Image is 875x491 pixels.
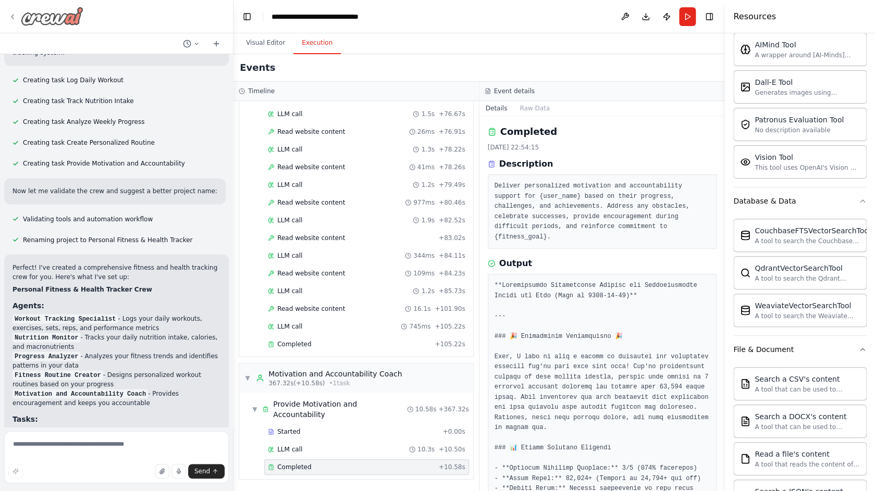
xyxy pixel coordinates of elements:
h3: Event details [494,87,535,95]
div: Database & Data [733,196,796,206]
button: Switch to previous chat [179,37,204,50]
div: WeaviateVectorSearchTool [755,300,860,311]
strong: Tasks: [13,414,38,423]
div: Generates images using OpenAI's Dall-E model. [755,89,860,97]
li: - Analyzes your fitness trends and identifies patterns in your data [13,351,220,370]
span: • 1 task [329,379,350,387]
img: Logo [21,7,83,26]
span: + 101.90s [435,305,465,313]
div: No description available [755,126,844,134]
strong: Agents: [13,301,44,309]
span: Creating task Provide Motivation and Accountability [23,159,185,168]
button: Raw Data [513,101,556,116]
button: File & Document [733,336,867,363]
h3: Description [499,158,553,170]
li: - Tracks your daily nutrition intake, calories, and macronutrients [13,332,220,351]
img: Visiontool [740,157,750,167]
span: + 76.67s [439,110,465,118]
img: Patronusevaltool [740,119,750,130]
img: Weaviatevectorsearchtool [740,305,750,316]
div: A tool that can be used to semantic search a query from a CSV's content. [755,385,860,394]
button: Upload files [155,464,169,479]
nav: breadcrumb [272,11,388,22]
span: 16.1s [413,305,430,313]
span: Provide Motivation and Accountability [273,399,406,420]
button: Details [479,101,514,116]
span: Creating task Log Daily Workout [23,76,124,84]
span: 367.32s (+10.58s) [268,379,325,387]
span: + 78.22s [439,145,465,154]
span: 26ms [417,128,435,136]
span: LLM call [277,322,302,331]
div: CouchbaseFTSVectorSearchTool [755,225,870,236]
span: Read website content [277,234,345,242]
code: Motivation and Accountability Coach [13,389,148,398]
div: Search a CSV's content [755,374,860,384]
code: Nutrition Monitor [13,333,80,342]
div: Patronus Evaluation Tool [755,115,844,125]
strong: Personal Fitness & Health Tracker Crew [13,285,152,293]
div: Motivation and Accountability Coach [268,369,402,379]
span: + 367.32s [438,405,469,413]
div: Dall-E Tool [755,77,860,87]
div: A tool to search the Weaviate database for relevant information on internal documents. [755,312,860,320]
span: 1.9s [421,216,434,224]
span: 1.5s [421,110,434,118]
pre: Deliver personalized motivation and accountability support for {user_name} based on their progres... [495,181,710,242]
span: + 105.22s [435,340,465,348]
span: LLM call [277,110,302,118]
code: Progress Analyzer [13,351,80,361]
div: Vision Tool [755,152,860,162]
span: + 10.50s [439,445,465,454]
button: Click to speak your automation idea [171,464,186,479]
p: Perfect! I've created a comprehensive fitness and health tracking crew for you. Here's what I've ... [13,262,220,281]
span: 1.3s [421,145,434,154]
span: 1.2s [421,181,434,189]
span: + 76.91s [439,128,465,136]
span: 1.2s [421,287,434,295]
span: + 82.52s [439,216,465,224]
span: Started [277,427,300,436]
button: Hide left sidebar [240,9,254,24]
div: QdrantVectorSearchTool [755,263,860,273]
span: LLM call [277,216,302,224]
img: Filereadtool [740,454,750,464]
span: 344ms [413,251,435,260]
span: Creating task Analyze Weekly Progress [23,118,144,126]
span: + 84.11s [439,251,465,260]
div: Read a file's content [755,449,860,459]
span: + 0.00s [442,427,465,436]
span: + 105.22s [435,322,465,331]
span: Read website content [277,198,345,207]
img: Couchbaseftsvectorsearchtool [740,230,750,241]
span: Completed [277,340,311,348]
div: This tool uses OpenAI's Vision API to describe the contents of an image. [755,163,860,172]
button: Improve this prompt [8,464,23,479]
li: - Logs your daily workouts, exercises, sets, reps, and performance metrics [13,313,220,332]
span: + 80.46s [439,198,465,207]
span: + 84.23s [439,269,465,278]
h4: Resources [733,10,776,23]
span: LLM call [277,181,302,189]
button: Hide right sidebar [702,9,717,24]
div: A tool to search the Couchbase database for relevant information on internal documents. [755,237,870,245]
img: Csvsearchtool [740,379,750,389]
span: Creating task Track Nutrition Intake [23,97,134,105]
span: LLM call [277,287,302,295]
h2: Completed [500,124,557,139]
li: - Designs personalized workout routines based on your progress [13,370,220,388]
div: A tool that reads the content of a file. To use this tool, provide a 'file_path' parameter with t... [755,460,860,469]
button: Send [188,464,225,479]
span: Completed [277,463,311,471]
span: Send [194,467,210,475]
button: Start a new chat [208,37,225,50]
span: Renaming project to Personal Fitness & Health Tracker [23,235,192,244]
span: LLM call [277,251,302,260]
span: + 79.49s [439,181,465,189]
span: 10.58s [415,405,437,413]
div: File & Document [733,344,794,355]
p: Now let me validate the crew and suggest a better project name: [13,186,217,196]
div: A tool that can be used to semantic search a query from a DOCX's content. [755,423,860,431]
span: Read website content [277,163,345,171]
div: Database & Data [733,215,867,335]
